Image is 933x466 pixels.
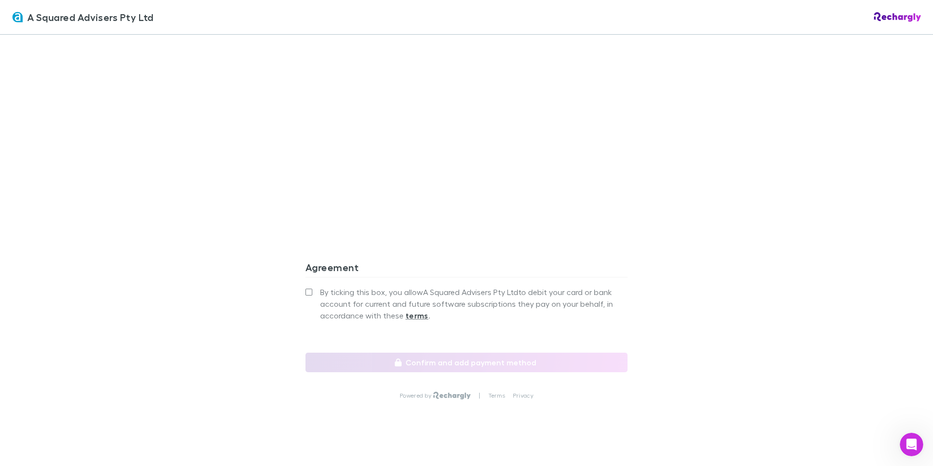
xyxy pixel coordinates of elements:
p: | [479,392,480,400]
button: Confirm and add payment method [305,353,628,372]
p: Powered by [400,392,433,400]
span: A Squared Advisers Pty Ltd [27,10,154,24]
iframe: Intercom live chat [900,433,923,456]
img: Rechargly Logo [433,392,471,400]
img: A Squared Advisers Pty Ltd's Logo [12,11,23,23]
span: By ticking this box, you allow A Squared Advisers Pty Ltd to debit your card or bank account for ... [320,286,628,321]
h3: Agreement [305,261,628,277]
a: Terms [488,392,505,400]
strong: terms [406,311,428,320]
img: Rechargly Logo [874,12,921,22]
a: Privacy [513,392,533,400]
